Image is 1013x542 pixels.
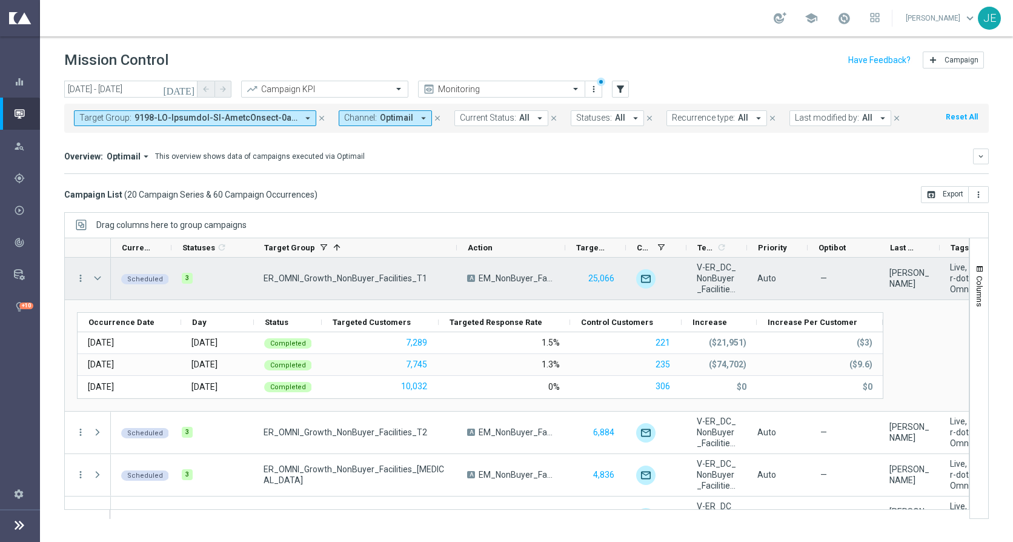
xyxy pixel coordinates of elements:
colored-tag: Completed [264,359,312,370]
div: 3 [182,427,193,438]
span: V-ER_DC_NonBuyer_Facilities_T1 [697,262,737,295]
div: 17 Sep 2025 [88,381,114,392]
ng-select: Monitoring [418,81,585,98]
span: Increase [692,318,727,327]
span: V-ER_DC_NonBuyer_Facilities_T2 [697,416,737,449]
span: ) [314,189,317,200]
button: Mission Control [13,109,40,119]
span: Live, owner-dotcom, Omni-Dotcom, Personalization, owner-dotcom-dedicated, Best Sellers Recs, DC M... [950,501,990,534]
button: 221 [654,335,671,350]
i: arrow_drop_down [753,113,764,124]
img: Optimail [636,269,656,289]
span: — [820,273,827,284]
span: ER_OMNI_Growth_NonBuyer_Facilities_T1 [264,273,427,284]
button: Last modified by: All arrow_drop_down [789,110,891,126]
button: 6,884 [592,425,616,440]
div: gps_fixed Plan [13,173,40,183]
button: more_vert [75,273,86,284]
div: 1.3% [542,359,560,370]
span: Statuses: [576,113,612,123]
div: John Bruzzese [889,267,929,289]
div: There are unsaved changes [597,78,605,86]
i: equalizer [14,76,25,87]
button: Reset All [945,110,979,124]
span: Optimail [107,151,141,162]
button: more_vert [75,427,86,438]
div: Data Studio [13,270,40,279]
span: A [467,275,475,282]
span: 20 Campaign Series & 60 Campaign Occurrences [127,189,314,200]
button: Target Group: 9198-LO-Ipsumdol-SI-AmetcOnsect-0ad, 3837-EL-Seddoeiu-TE-Inc-7ut, 2352-LA-Etdolore-... [74,110,316,126]
div: 10 Sep 2025 [88,359,114,370]
span: Calculate column [215,241,227,254]
img: Optimail [636,508,656,527]
i: trending_up [246,83,258,95]
span: ER_OMNI_Growth_NonBuyer_Facilities_T3 [264,464,447,486]
button: 25,066 [587,271,616,286]
i: arrow_drop_down [877,113,888,124]
i: arrow_drop_down [302,113,313,124]
div: Wednesday [191,359,218,370]
button: 10,032 [400,379,428,394]
span: Completed [270,383,306,391]
h3: Overview: [64,151,103,162]
span: Status [265,318,288,327]
div: 03 Sep 2025 [88,337,114,348]
button: more_vert [969,186,989,203]
button: 4,836 [592,467,616,483]
div: Dashboard [14,65,39,98]
i: arrow_back [202,85,210,93]
button: 235 [654,357,671,372]
button: Recurrence type: All arrow_drop_down [666,110,767,126]
p: ($9.6) [849,359,872,370]
i: arrow_drop_down [141,151,151,162]
div: Execute [14,205,39,216]
div: +10 [19,303,33,309]
button: arrow_forward [214,81,231,98]
span: Columns [975,276,985,307]
button: Optimail arrow_drop_down [103,151,155,162]
span: Scheduled [127,429,163,437]
i: keyboard_arrow_down [977,152,985,161]
span: ( [124,189,127,200]
span: Recurrence type: [672,113,735,123]
button: more_vert [75,469,86,480]
button: play_circle_outline Execute [13,206,40,215]
div: Analyze [14,237,39,248]
div: Explore [14,141,39,152]
a: [PERSON_NAME]keyboard_arrow_down [905,9,978,27]
div: Mission Control [14,98,39,130]
i: settings [13,488,24,499]
span: All [738,113,748,123]
i: close [550,114,558,122]
span: ER_OMNI_Growth_NonBuyer_Facilities_T2 [264,427,427,438]
button: track_changes Analyze [13,238,40,247]
span: Scheduled [127,275,163,283]
span: Day [192,318,207,327]
div: Press SPACE to select this row. [65,258,111,300]
span: Last Modified By [890,243,919,252]
p: ($21,951) [709,337,746,348]
div: Data Studio [14,269,39,280]
span: EM_NonBuyer_Facilities [479,469,555,480]
input: Have Feedback? [848,56,911,64]
span: Priority [758,243,787,252]
i: close [645,114,654,122]
button: lightbulb Optibot +10 [13,302,40,312]
div: 3 [182,273,193,284]
div: Settings [6,478,32,510]
div: Plan [14,173,39,184]
span: Targeted Response Rate [450,318,542,327]
h1: Mission Control [64,52,168,69]
colored-tag: Completed [264,337,312,349]
span: Live, owner-dotcom, Omni-Dotcom, Personalization, owner-dotcom-dedicated, Best Sellers Recs, DC M... [950,458,990,491]
span: Scheduled [127,472,163,480]
button: keyboard_arrow_down [973,149,989,164]
button: add Campaign [923,52,984,69]
i: close [433,114,442,122]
